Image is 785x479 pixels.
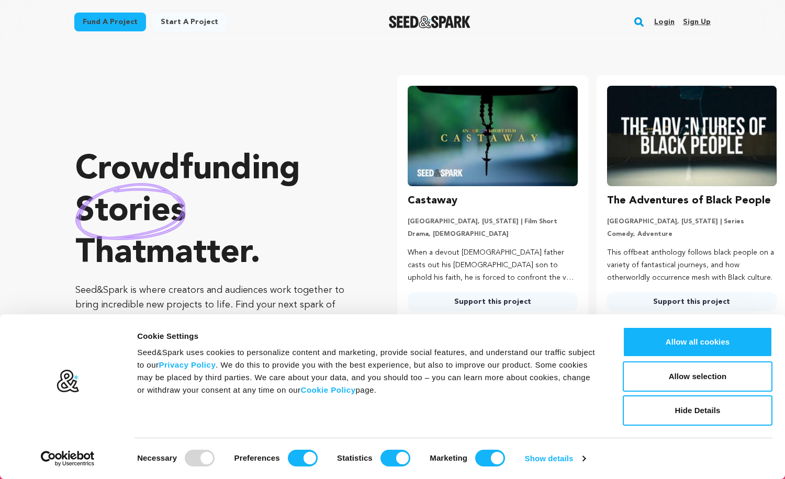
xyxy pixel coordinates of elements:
[146,237,250,270] span: matter
[301,385,356,394] a: Cookie Policy
[607,247,777,284] p: This offbeat anthology follows black people on a variety of fantastical journeys, and how otherwo...
[408,192,457,209] h3: Castaway
[408,86,577,186] img: Castaway image
[152,13,227,31] a: Start a project
[408,218,577,226] p: [GEOGRAPHIC_DATA], [US_STATE] | Film Short
[683,14,711,30] a: Sign up
[22,451,114,466] a: Usercentrics Cookiebot - opens in a new window
[607,218,777,226] p: [GEOGRAPHIC_DATA], [US_STATE] | Series
[623,361,772,392] button: Allow selection
[137,453,177,462] strong: Necessary
[623,395,772,426] button: Hide Details
[654,14,675,30] a: Login
[408,247,577,284] p: When a devout [DEMOGRAPHIC_DATA] father casts out his [DEMOGRAPHIC_DATA] son to uphold his faith,...
[525,451,586,466] a: Show details
[56,369,80,393] img: logo
[607,192,771,209] h3: The Adventures of Black People
[337,453,373,462] strong: Statistics
[430,453,467,462] strong: Marketing
[234,453,280,462] strong: Preferences
[75,149,355,275] p: Crowdfunding that .
[607,292,777,311] a: Support this project
[607,230,777,238] p: Comedy, Adventure
[75,283,355,328] p: Seed&Spark is where creators and audiences work together to bring incredible new projects to life...
[408,292,577,311] a: Support this project
[408,230,577,238] p: Drama, [DEMOGRAPHIC_DATA]
[137,330,599,343] div: Cookie Settings
[623,327,772,357] button: Allow all cookies
[74,13,146,31] a: Fund a project
[159,360,216,369] a: Privacy Policy
[137,346,599,396] div: Seed&Spark uses cookies to personalize content and marketing, provide social features, and unders...
[389,16,471,28] img: Seed&Spark Logo Dark Mode
[389,16,471,28] a: Seed&Spark Homepage
[75,183,186,240] img: hand sketched image
[607,86,777,186] img: The Adventures of Black People image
